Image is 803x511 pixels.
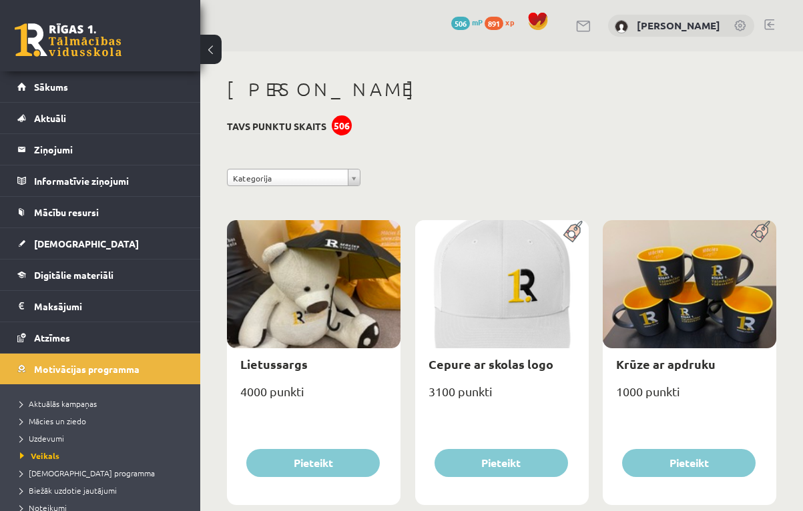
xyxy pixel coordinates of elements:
a: Sākums [17,71,184,102]
button: Pieteikt [246,449,380,477]
a: Mācies un ziedo [20,415,187,427]
a: Uzdevumi [20,432,187,444]
div: 4000 punkti [227,380,400,414]
button: Pieteikt [622,449,756,477]
a: Cepure ar skolas logo [429,356,553,372]
div: 1000 punkti [603,380,776,414]
span: Atzīmes [34,332,70,344]
h3: Tavs punktu skaits [227,121,326,132]
a: Maksājumi [17,291,184,322]
a: Digitālie materiāli [17,260,184,290]
h1: [PERSON_NAME] [227,78,776,101]
div: 3100 punkti [415,380,589,414]
span: Uzdevumi [20,433,64,444]
span: Kategorija [233,169,342,187]
a: Rīgas 1. Tālmācības vidusskola [15,23,121,57]
span: 506 [451,17,470,30]
a: [DEMOGRAPHIC_DATA] [17,228,184,259]
a: 891 xp [485,17,521,27]
img: Ieva Krūmiņa [615,20,628,33]
span: Digitālie materiāli [34,269,113,281]
a: Veikals [20,450,187,462]
a: [PERSON_NAME] [637,19,720,32]
a: Mācību resursi [17,197,184,227]
span: Veikals [20,450,59,461]
a: 506 mP [451,17,483,27]
legend: Maksājumi [34,291,184,322]
legend: Ziņojumi [34,134,184,165]
a: Aktuālās kampaņas [20,398,187,410]
a: [DEMOGRAPHIC_DATA] programma [20,467,187,479]
a: Lietussargs [240,356,308,372]
a: Aktuāli [17,103,184,133]
span: Mācies un ziedo [20,416,86,426]
a: Motivācijas programma [17,354,184,384]
span: Aktuālās kampaņas [20,398,97,409]
span: [DEMOGRAPHIC_DATA] programma [20,468,155,478]
a: Atzīmes [17,322,184,353]
span: xp [505,17,514,27]
img: Populāra prece [746,220,776,243]
span: Mācību resursi [34,206,99,218]
span: [DEMOGRAPHIC_DATA] [34,237,139,249]
span: Sākums [34,81,68,93]
span: mP [472,17,483,27]
legend: Informatīvie ziņojumi [34,165,184,196]
a: Krūze ar apdruku [616,356,716,372]
a: Biežāk uzdotie jautājumi [20,484,187,496]
a: Ziņojumi [17,134,184,165]
span: Motivācijas programma [34,363,140,375]
span: Aktuāli [34,112,66,124]
a: Informatīvie ziņojumi [17,165,184,196]
img: Populāra prece [559,220,589,243]
a: Kategorija [227,169,360,186]
div: 506 [332,115,352,135]
button: Pieteikt [435,449,568,477]
span: Biežāk uzdotie jautājumi [20,485,117,496]
span: 891 [485,17,503,30]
